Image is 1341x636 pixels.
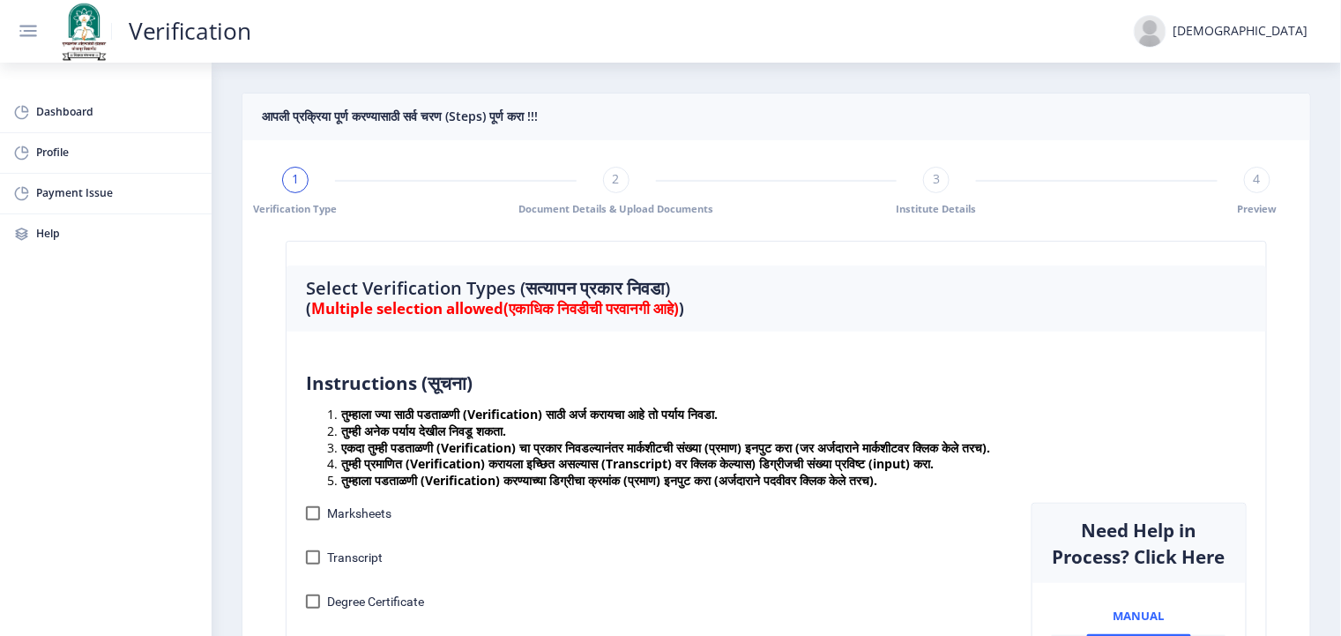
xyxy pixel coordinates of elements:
[327,591,424,612] span: Degree Certificate
[341,455,934,472] b: तुम्ही प्रमाणित (Verification) करायला इच्छित असल्यास (Transcript) वर क्लिक केल्यास) डिग्रीजची संख...
[242,94,1311,140] nb-card-header: आपली प्रक्रिया पूर्ण करण्यासाठी सर्व चरण (Steps) पूर्ण करा !!!
[306,370,1246,396] h5: Instructions (सूचना)
[1254,171,1261,188] span: 4
[311,298,679,318] span: Multiple selection allowed(एकाधिक निवडीची परवानगी आहे)
[613,171,620,188] span: 2
[1087,596,1191,636] a: Manual
[341,472,877,489] b: तुम्हाला पडताळणी (Verification) करण्याच्या डिग्रीचा क्रमांक (प्रमाण) इनपुट करा (अर्जदाराने पदवीवर...
[341,439,990,456] b: एकदा तुम्ही पडताळणी (Verification) चा प्रकार निवडल्यानंतर मार्कशीटची संख्या (प्रमाण) इनपुट करा (ज...
[897,202,977,215] span: Institute Details
[111,23,269,40] a: Verification
[36,224,198,244] span: Help
[518,202,713,215] span: Document Details & Upload Documents
[287,266,1266,332] nb-card-header: Select Verification Types (सत्यापन प्रकार निवडा)
[254,202,338,215] span: Verification Type
[36,102,198,123] span: Dashboard
[1173,23,1308,40] div: [DEMOGRAPHIC_DATA]
[933,171,940,188] span: 3
[56,1,111,63] img: solapur_logo.png
[327,547,383,568] span: Transcript
[36,183,198,204] span: Payment Issue
[1237,202,1277,215] span: Preview
[1114,610,1165,623] span: Manual
[1052,517,1226,570] h5: Need Help in Process? Click Here
[306,299,1246,319] h6: ( )
[36,143,198,163] span: Profile
[341,423,506,439] b: तुम्ही अनेक पर्याय देखील निवडू शकता.
[327,503,391,524] span: Marksheets
[341,406,718,423] b: तुम्हाला ज्या साठी पडताळणी (Verification) साठी अर्ज करायचा आहे तो पर्याय निवडा.
[292,171,299,188] span: 1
